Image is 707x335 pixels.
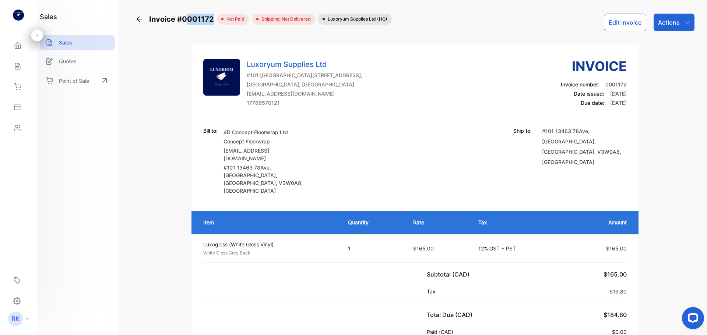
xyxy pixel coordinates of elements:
p: Item [203,218,333,226]
span: $165.00 [604,271,627,278]
p: 1 [348,245,398,252]
span: , V3W0A8 [276,180,301,186]
h3: Invoice [561,56,627,76]
iframe: LiveChat chat widget [676,304,707,335]
p: [GEOGRAPHIC_DATA], [GEOGRAPHIC_DATA] [247,81,362,88]
span: #101 13463 78Ave [224,164,270,171]
a: Quotes [40,54,115,69]
p: Subtotal (CAD) [427,270,472,279]
p: Quotes [59,57,77,65]
span: #101 13463 78Ave [542,128,588,134]
span: Date issued: [574,90,604,97]
span: [DATE] [610,100,627,106]
span: Due date: [581,100,604,106]
p: Tax [478,218,560,226]
span: 0001172 [605,81,627,88]
p: Bill to: [203,127,218,135]
p: Point of Sale [59,77,89,85]
span: Luxoryum Supplies Ltd (HQ) [325,16,387,22]
p: Sales [59,39,72,46]
p: #101 [GEOGRAPHIC_DATA][STREET_ADDRESS], [247,71,362,79]
p: Total Due (CAD) [427,310,475,319]
a: Point of Sale [40,72,115,89]
img: Company Logo [203,59,240,96]
p: Actions [658,18,680,27]
span: $0.00 [612,329,627,335]
span: $19.80 [609,288,627,295]
h1: sales [40,12,57,22]
span: Invoice number: [561,81,599,88]
p: Tax [427,288,439,295]
button: Edit Invoice [604,14,646,31]
p: [EMAIL_ADDRESS][DOMAIN_NAME] [247,90,362,97]
p: Ship to: [513,127,532,135]
p: Concept Floorwrap [224,138,308,145]
span: $165.00 [606,245,627,252]
p: Luxoryum Supplies Ltd [247,59,362,70]
p: 17786570121 [247,99,362,107]
span: $184.80 [604,311,627,318]
a: Sales [40,35,115,50]
span: Invoice #0001172 [149,14,217,25]
p: Quantity [348,218,398,226]
p: 4D Concept Floorwrap Ltd [224,128,308,136]
p: White Gloss Grey Back [203,250,335,256]
p: 12% GST + PST [478,245,560,252]
p: Rate [413,218,464,226]
p: Amount [575,218,627,226]
span: $165.00 [413,245,434,252]
span: not paid [224,16,245,22]
span: [DATE] [610,90,627,97]
img: logo [13,10,24,21]
p: [EMAIL_ADDRESS][DOMAIN_NAME] [224,147,308,162]
span: , V3W0A8 [594,149,620,155]
p: RK [11,314,20,324]
span: Shipping: Not Delivered [258,16,311,22]
button: Actions [654,14,694,31]
p: Luxogloss (White Gloss Vinyl) [203,240,335,248]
